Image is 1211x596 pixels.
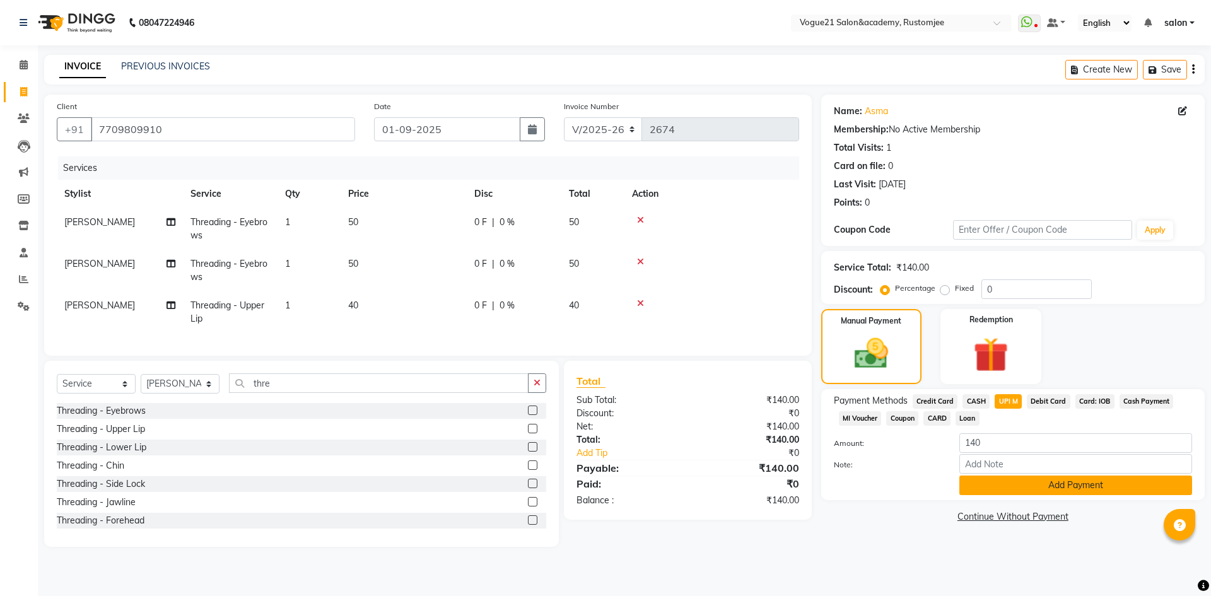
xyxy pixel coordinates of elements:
[57,514,144,527] div: Threading - Forehead
[57,101,77,112] label: Client
[348,258,358,269] span: 50
[91,117,355,141] input: Search by Name/Mobile/Email/Code
[500,216,515,229] span: 0 %
[492,216,494,229] span: |
[64,258,135,269] span: [PERSON_NAME]
[1143,60,1187,79] button: Save
[865,105,888,118] a: Asma
[865,196,870,209] div: 0
[955,283,974,294] label: Fixed
[953,220,1132,240] input: Enter Offer / Coupon Code
[567,394,687,407] div: Sub Total:
[190,216,267,241] span: Threading - Eyebrows
[467,180,561,208] th: Disc
[708,447,808,460] div: ₹0
[844,334,899,373] img: _cash.svg
[1065,60,1138,79] button: Create New
[1120,394,1174,409] span: Cash Payment
[561,180,624,208] th: Total
[348,216,358,228] span: 50
[995,394,1022,409] span: UPI M
[121,61,210,72] a: PREVIOUS INVOICES
[58,156,809,180] div: Services
[886,411,918,426] span: Coupon
[824,510,1202,523] a: Continue Without Payment
[492,257,494,271] span: |
[278,180,341,208] th: Qty
[64,300,135,311] span: [PERSON_NAME]
[569,300,579,311] span: 40
[567,407,687,420] div: Discount:
[569,216,579,228] span: 50
[348,300,358,311] span: 40
[1027,394,1070,409] span: Debit Card
[64,216,135,228] span: [PERSON_NAME]
[32,5,119,40] img: logo
[824,459,950,470] label: Note:
[913,394,958,409] span: Credit Card
[959,476,1192,495] button: Add Payment
[285,216,290,228] span: 1
[687,394,808,407] div: ₹140.00
[687,407,808,420] div: ₹0
[962,394,990,409] span: CASH
[969,314,1013,325] label: Redemption
[190,300,264,324] span: Threading - Upper Lip
[567,433,687,447] div: Total:
[569,258,579,269] span: 50
[139,5,194,40] b: 08047224946
[285,258,290,269] span: 1
[834,394,908,407] span: Payment Methods
[895,283,935,294] label: Percentage
[834,123,1192,136] div: No Active Membership
[229,373,529,393] input: Search or Scan
[687,433,808,447] div: ₹140.00
[923,411,951,426] span: CARD
[879,178,906,191] div: [DATE]
[374,101,391,112] label: Date
[474,257,487,271] span: 0 F
[57,117,92,141] button: +91
[1137,221,1173,240] button: Apply
[567,460,687,476] div: Payable:
[839,411,882,426] span: MI Voucher
[183,180,278,208] th: Service
[687,476,808,491] div: ₹0
[567,420,687,433] div: Net:
[888,160,893,173] div: 0
[1164,16,1187,30] span: salon
[492,299,494,312] span: |
[896,261,929,274] div: ₹140.00
[624,180,799,208] th: Action
[59,56,106,78] a: INVOICE
[341,180,467,208] th: Price
[834,196,862,209] div: Points:
[57,459,124,472] div: Threading - Chin
[962,333,1019,377] img: _gift.svg
[57,477,145,491] div: Threading - Side Lock
[834,141,884,155] div: Total Visits:
[285,300,290,311] span: 1
[567,447,708,460] a: Add Tip
[841,315,901,327] label: Manual Payment
[474,216,487,229] span: 0 F
[1075,394,1114,409] span: Card: IOB
[500,257,515,271] span: 0 %
[576,375,605,388] span: Total
[959,454,1192,474] input: Add Note
[886,141,891,155] div: 1
[834,178,876,191] div: Last Visit:
[474,299,487,312] span: 0 F
[687,460,808,476] div: ₹140.00
[824,438,950,449] label: Amount:
[834,261,891,274] div: Service Total:
[956,411,980,426] span: Loan
[567,494,687,507] div: Balance :
[687,494,808,507] div: ₹140.00
[834,123,889,136] div: Membership:
[687,420,808,433] div: ₹140.00
[959,433,1192,453] input: Amount
[834,223,953,237] div: Coupon Code
[834,160,886,173] div: Card on file:
[57,423,145,436] div: Threading - Upper Lip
